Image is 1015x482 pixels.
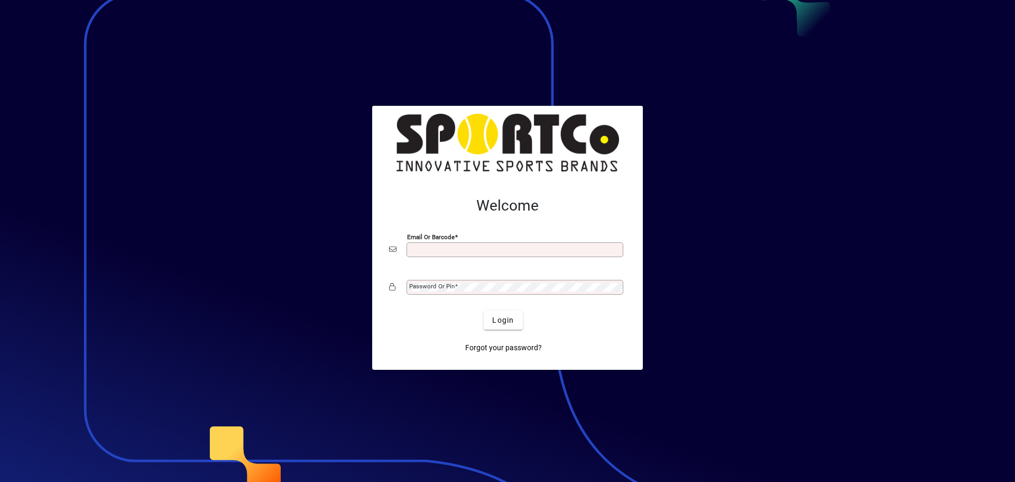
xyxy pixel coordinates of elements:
[484,311,522,330] button: Login
[389,197,626,215] h2: Welcome
[492,315,514,326] span: Login
[407,233,455,241] mat-label: Email or Barcode
[461,338,546,357] a: Forgot your password?
[409,283,455,290] mat-label: Password or Pin
[465,342,542,353] span: Forgot your password?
